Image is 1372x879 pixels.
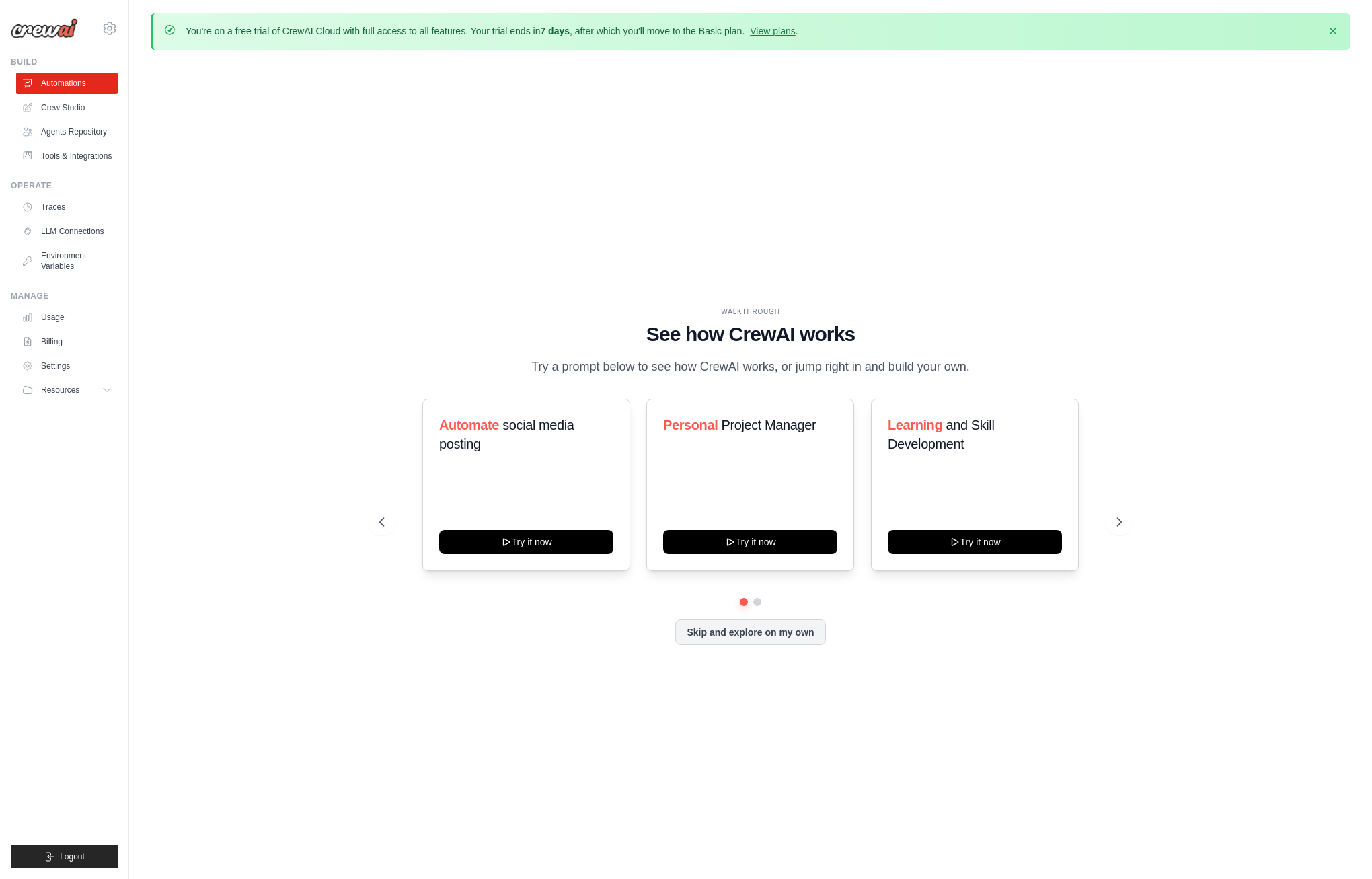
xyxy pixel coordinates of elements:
a: Settings [16,355,118,377]
div: Operate [11,180,118,191]
a: View plans [750,26,795,36]
a: Environment Variables [16,245,118,277]
strong: 7 days [540,26,570,36]
span: and Skill Development [888,418,994,451]
button: Logout [11,845,118,868]
img: Logo [11,18,78,38]
button: Try it now [663,530,837,554]
span: Project Manager [722,418,816,432]
a: Traces [16,196,118,218]
a: Billing [16,331,118,352]
div: Chat-widget [1305,814,1372,879]
button: Try it now [888,530,1062,554]
a: Automations [16,73,118,94]
span: Resources [41,385,79,395]
div: Build [11,56,118,67]
a: Tools & Integrations [16,145,118,167]
div: WALKTHROUGH [379,307,1122,317]
div: Manage [11,291,118,301]
a: LLM Connections [16,221,118,242]
h1: See how CrewAI works [379,322,1122,346]
button: Try it now [439,530,613,554]
span: Learning [888,418,942,432]
p: You're on a free trial of CrewAI Cloud with full access to all features. Your trial ends in , aft... [186,24,798,38]
iframe: Chat Widget [1305,814,1372,879]
a: Usage [16,307,118,328]
span: Personal [663,418,718,432]
span: social media posting [439,418,574,451]
p: Try a prompt below to see how CrewAI works, or jump right in and build your own. [525,357,977,377]
a: Crew Studio [16,97,118,118]
button: Resources [16,379,118,401]
span: Automate [439,418,499,432]
a: Agents Repository [16,121,118,143]
span: Logout [60,851,85,862]
button: Skip and explore on my own [675,619,825,645]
